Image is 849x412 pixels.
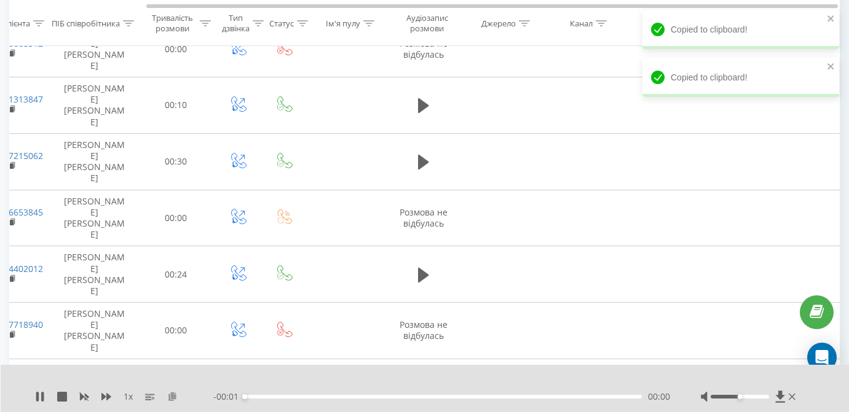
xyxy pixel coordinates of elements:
span: Розмова не відбулась [400,37,448,60]
td: [PERSON_NAME] [PERSON_NAME] [52,246,138,303]
div: Тривалість розмови [148,13,197,34]
td: 00:00 [138,190,215,246]
div: Канал [570,18,593,28]
div: ПІБ співробітника [52,18,120,28]
div: Аудіозапис розмови [397,13,457,34]
div: Статус [269,18,294,28]
span: Розмова не відбулась [400,319,448,341]
td: 00:30 [138,133,215,190]
div: Copied to clipboard! [642,10,839,49]
td: 00:00 [138,303,215,359]
div: Джерело [481,18,516,28]
td: [PERSON_NAME] [PERSON_NAME] [52,133,138,190]
div: Copied to clipboard! [642,58,839,97]
td: [PERSON_NAME] [PERSON_NAME] [52,21,138,77]
div: Open Intercom Messenger [807,343,837,372]
td: 00:00 [138,21,215,77]
span: 1 x [124,391,133,403]
td: [PERSON_NAME] [PERSON_NAME] [52,303,138,359]
td: [PERSON_NAME] [PERSON_NAME] [52,77,138,134]
div: Accessibility label [737,394,742,399]
button: close [827,61,835,73]
div: Тип дзвінка [222,13,250,34]
button: close [827,14,835,25]
td: [PERSON_NAME] [PERSON_NAME] [52,190,138,246]
span: - 00:01 [213,391,245,403]
div: Ім'я пулу [326,18,360,28]
span: Розмова не відбулась [400,206,448,229]
td: 00:10 [138,77,215,134]
td: 00:24 [138,246,215,303]
span: 00:00 [648,391,670,403]
div: Accessibility label [242,394,247,399]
